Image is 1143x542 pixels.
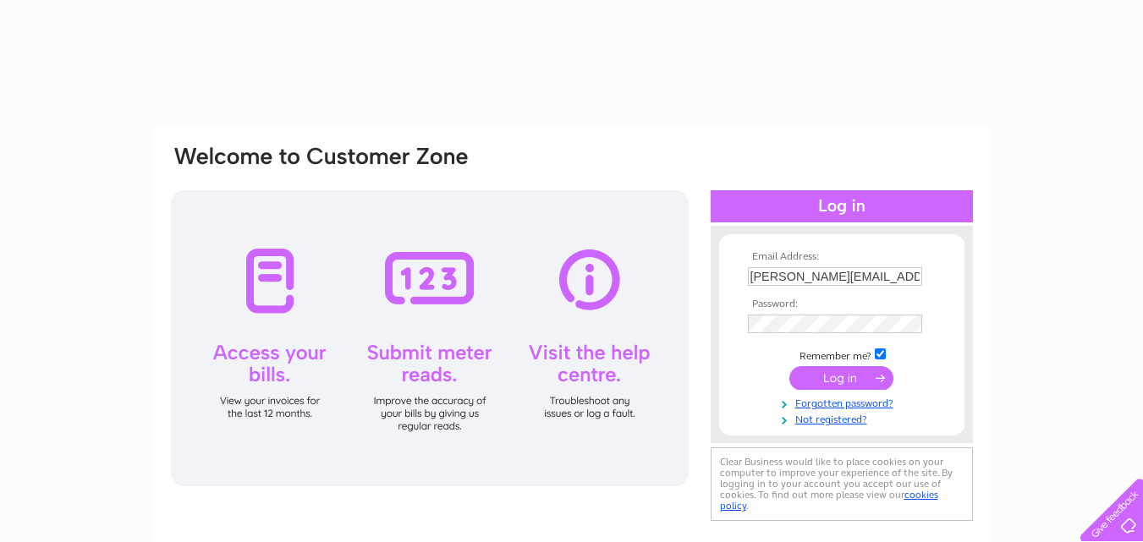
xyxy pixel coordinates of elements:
div: Clear Business would like to place cookies on your computer to improve your experience of the sit... [711,447,973,521]
a: cookies policy [720,489,938,512]
th: Email Address: [744,251,940,263]
td: Remember me? [744,346,940,363]
a: Forgotten password? [748,394,940,410]
input: Submit [789,366,893,390]
th: Password: [744,298,940,310]
a: Not registered? [748,410,940,426]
